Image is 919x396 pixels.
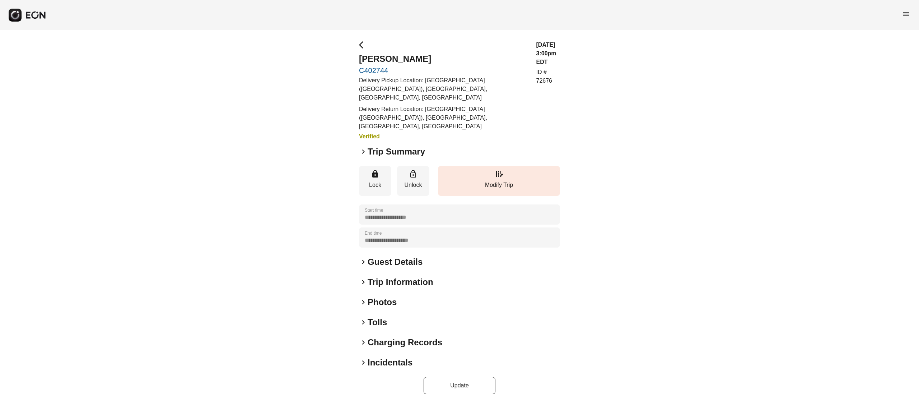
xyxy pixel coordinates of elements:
[409,170,417,178] span: lock_open
[359,358,368,367] span: keyboard_arrow_right
[368,256,423,268] h2: Guest Details
[368,317,387,328] h2: Tolls
[902,10,910,18] span: menu
[368,276,433,288] h2: Trip Information
[363,181,388,189] p: Lock
[536,68,560,85] p: ID # 72676
[359,147,368,156] span: keyboard_arrow_right
[359,53,528,65] h2: [PERSON_NAME]
[359,258,368,266] span: keyboard_arrow_right
[495,170,503,178] span: edit_road
[359,132,528,141] h3: Verified
[359,166,391,196] button: Lock
[359,278,368,286] span: keyboard_arrow_right
[359,318,368,327] span: keyboard_arrow_right
[359,105,528,131] p: Delivery Return Location: [GEOGRAPHIC_DATA] ([GEOGRAPHIC_DATA]), [GEOGRAPHIC_DATA], [GEOGRAPHIC_D...
[359,76,528,102] p: Delivery Pickup Location: [GEOGRAPHIC_DATA] ([GEOGRAPHIC_DATA]), [GEOGRAPHIC_DATA], [GEOGRAPHIC_D...
[371,170,379,178] span: lock
[368,337,442,348] h2: Charging Records
[368,357,412,368] h2: Incidentals
[359,41,368,49] span: arrow_back_ios
[401,181,426,189] p: Unlock
[359,298,368,307] span: keyboard_arrow_right
[368,296,397,308] h2: Photos
[359,66,528,75] a: C402744
[424,377,495,394] button: Update
[368,146,425,157] h2: Trip Summary
[442,181,556,189] p: Modify Trip
[536,41,560,66] h3: [DATE] 3:00pm EDT
[397,166,429,196] button: Unlock
[359,338,368,347] span: keyboard_arrow_right
[438,166,560,196] button: Modify Trip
